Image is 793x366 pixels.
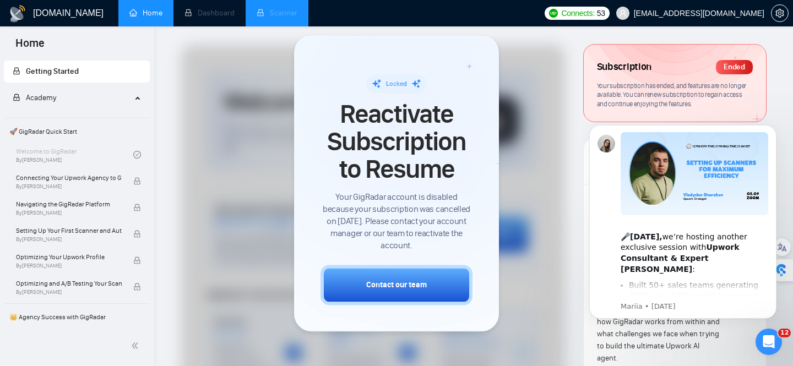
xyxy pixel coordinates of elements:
span: Subscription [597,58,651,77]
span: Locked [386,80,407,88]
span: 12 [778,329,791,337]
img: logo [9,5,26,23]
span: By [PERSON_NAME] [16,289,122,296]
span: Getting Started [26,67,79,76]
span: double-left [131,340,142,351]
span: By [PERSON_NAME] [16,263,122,269]
span: Academy [13,93,56,102]
button: setting [771,4,789,22]
span: By [PERSON_NAME] [16,183,122,190]
span: lock [133,204,141,211]
span: lock [133,256,141,264]
iframe: Intercom notifications message [573,111,793,360]
span: By [PERSON_NAME] [16,236,122,243]
span: 👑 Agency Success with GigRadar [5,306,149,328]
div: Contact our team [366,279,427,291]
span: lock [133,230,141,238]
span: Home [7,35,53,58]
span: Setting Up Your First Scanner and Auto-Bidder [16,225,122,236]
span: user [619,9,627,17]
span: lock [133,177,141,185]
span: 🚀 GigRadar Quick Start [5,121,149,143]
span: check-circle [133,151,141,159]
span: Connects: [561,7,594,19]
span: lock [133,283,141,291]
span: Your GigRadar account is disabled because your subscription was cancelled on [DATE]. Please conta... [321,191,472,252]
span: Academy [26,93,56,102]
img: upwork-logo.png [549,9,558,18]
span: Optimizing Your Upwork Profile [16,252,122,263]
div: Ended [716,60,753,74]
li: Getting Started [4,61,150,83]
span: Connecting Your Upwork Agency to GigRadar [16,172,122,183]
span: lock [13,94,20,101]
span: lock [13,67,20,75]
span: Navigating the GigRadar Platform [16,199,122,210]
a: setting [771,9,789,18]
a: homeHome [129,8,162,18]
button: Contact our team [321,265,472,305]
span: 53 [597,7,605,19]
span: Reactivate Subscription to Resume [321,100,472,183]
span: Optimizing and A/B Testing Your Scanner for Better Results [16,278,122,289]
span: By [PERSON_NAME] [16,210,122,216]
span: Your subscription has ended, and features are no longer available. You can renew subscription to ... [597,81,747,108]
iframe: Intercom live chat [756,329,782,355]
